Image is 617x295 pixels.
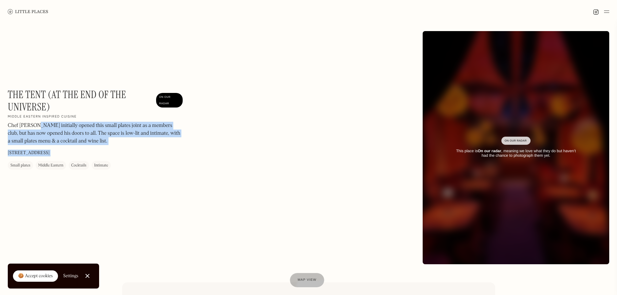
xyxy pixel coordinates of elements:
[452,149,579,158] div: This place is , meaning we love what they do but haven’t had the chance to photograph them yet.
[63,269,78,283] a: Settings
[13,270,58,282] a: 🍪 Accept cookies
[478,149,501,153] strong: On our radar
[71,162,86,169] div: Cocktails
[8,150,50,156] p: [STREET_ADDRESS]
[18,273,53,279] div: 🍪 Accept cookies
[81,269,94,282] a: Close Cookie Popup
[505,138,527,144] div: On Our Radar
[38,162,63,169] div: Middle Eastern
[10,162,30,169] div: Small plates
[8,88,153,113] h1: The Tent (at the End of the Universe)
[159,94,179,107] div: On Our Radar
[94,162,108,169] div: Intimate
[8,115,77,119] h2: Middle Eastern inspired cuisine
[298,278,316,282] span: Map view
[63,274,78,278] div: Settings
[8,122,183,145] p: Chef [PERSON_NAME] initially opened this small plates joint as a members club, but has now opened...
[290,273,324,287] a: Map view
